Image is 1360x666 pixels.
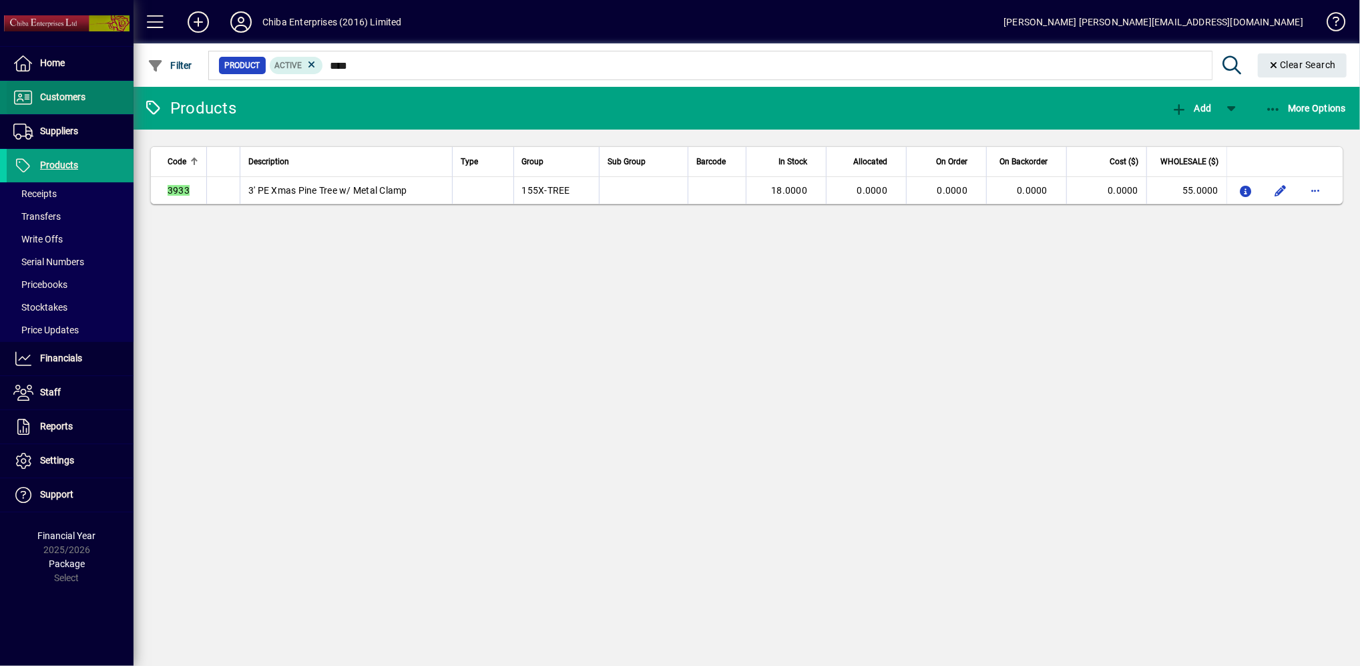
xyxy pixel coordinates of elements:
[177,10,220,34] button: Add
[995,154,1060,169] div: On Backorder
[168,185,190,196] em: 3933
[13,325,79,335] span: Price Updates
[1168,96,1214,120] button: Add
[7,251,134,273] a: Serial Numbers
[49,558,85,569] span: Package
[7,81,134,114] a: Customers
[7,410,134,444] a: Reports
[7,182,134,205] a: Receipts
[1146,177,1226,204] td: 55.0000
[1262,96,1350,120] button: More Options
[40,126,78,136] span: Suppliers
[248,154,289,169] span: Description
[40,489,73,500] span: Support
[835,154,899,169] div: Allocated
[1066,177,1146,204] td: 0.0000
[148,60,192,71] span: Filter
[1305,180,1326,201] button: More options
[7,296,134,319] a: Stocktakes
[40,92,85,102] span: Customers
[7,342,134,375] a: Financials
[7,205,134,228] a: Transfers
[771,185,807,196] span: 18.0000
[168,154,186,169] span: Code
[999,154,1048,169] span: On Backorder
[168,154,198,169] div: Code
[7,273,134,296] a: Pricebooks
[13,211,61,222] span: Transfers
[270,57,323,74] mat-chip: Activation Status: Active
[40,387,61,397] span: Staff
[608,154,680,169] div: Sub Group
[1160,154,1218,169] span: WHOLESALE ($)
[13,279,67,290] span: Pricebooks
[696,154,738,169] div: Barcode
[1110,154,1138,169] span: Cost ($)
[1258,53,1347,77] button: Clear
[7,47,134,80] a: Home
[40,160,78,170] span: Products
[13,234,63,244] span: Write Offs
[7,319,134,341] a: Price Updates
[13,302,67,313] span: Stocktakes
[40,353,82,363] span: Financials
[937,185,968,196] span: 0.0000
[522,185,570,196] span: 155X-TREE
[522,154,544,169] span: Group
[754,154,819,169] div: In Stock
[248,154,444,169] div: Description
[38,530,96,541] span: Financial Year
[696,154,726,169] span: Barcode
[144,98,236,119] div: Products
[778,154,807,169] span: In Stock
[461,154,505,169] div: Type
[1003,11,1303,33] div: [PERSON_NAME] [PERSON_NAME][EMAIL_ADDRESS][DOMAIN_NAME]
[461,154,478,169] span: Type
[7,115,134,148] a: Suppliers
[1270,180,1291,201] button: Edit
[608,154,646,169] span: Sub Group
[224,59,260,72] span: Product
[275,61,302,70] span: Active
[40,421,73,432] span: Reports
[1265,103,1347,114] span: More Options
[1017,185,1048,196] span: 0.0000
[7,478,134,512] a: Support
[853,154,887,169] span: Allocated
[7,376,134,409] a: Staff
[7,228,134,251] a: Write Offs
[7,444,134,478] a: Settings
[936,154,967,169] span: On Order
[13,188,57,199] span: Receipts
[1269,59,1337,70] span: Clear Search
[262,11,402,33] div: Chiba Enterprises (2016) Limited
[13,257,84,267] span: Serial Numbers
[144,53,196,77] button: Filter
[40,57,65,68] span: Home
[857,185,888,196] span: 0.0000
[248,185,407,196] span: 3' PE Xmas Pine Tree w/ Metal Clamp
[40,455,74,466] span: Settings
[220,10,262,34] button: Profile
[915,154,979,169] div: On Order
[1317,3,1343,46] a: Knowledge Base
[522,154,592,169] div: Group
[1171,103,1211,114] span: Add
